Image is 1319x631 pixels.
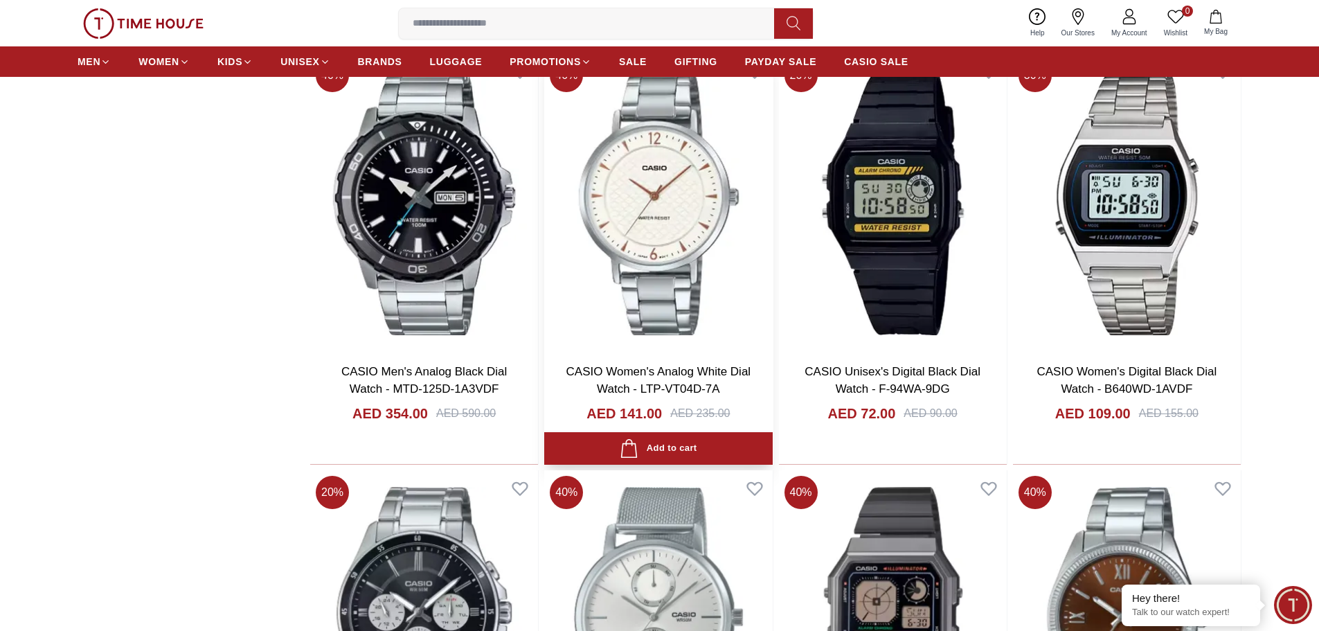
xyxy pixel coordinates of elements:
[510,55,581,69] span: PROMOTIONS
[1025,28,1050,38] span: Help
[550,476,583,509] span: 40 %
[844,55,908,69] span: CASIO SALE
[1158,28,1193,38] span: Wishlist
[745,49,816,74] a: PAYDAY SALE
[828,404,896,423] h4: AED 72.00
[138,49,190,74] a: WOMEN
[1019,476,1052,509] span: 40 %
[1056,28,1100,38] span: Our Stores
[619,55,647,69] span: SALE
[566,365,751,396] a: CASIO Women's Analog White Dial Watch - LTP-VT04D-7A
[341,365,507,396] a: CASIO Men's Analog Black Dial Watch - MTD-125D-1A3VDF
[1132,592,1250,605] div: Hey there!
[620,439,697,458] div: Add to cart
[217,55,242,69] span: KIDS
[430,49,483,74] a: LUGGAGE
[1182,6,1193,17] span: 0
[1022,6,1053,41] a: Help
[78,55,100,69] span: MEN
[280,49,330,74] a: UNISEX
[1199,26,1233,37] span: My Bag
[78,49,111,74] a: MEN
[436,405,496,422] div: AED 590.00
[586,404,662,423] h4: AED 141.00
[1132,607,1250,619] p: Talk to our watch expert!
[1055,404,1131,423] h4: AED 109.00
[352,404,428,423] h4: AED 354.00
[510,49,591,74] a: PROMOTIONS
[1274,586,1312,624] div: Chat Widget
[674,49,717,74] a: GIFTING
[358,49,402,74] a: BRANDS
[805,365,980,396] a: CASIO Unisex's Digital Black Dial Watch - F-94WA-9DG
[779,53,1007,351] img: CASIO Unisex's Digital Black Dial Watch - F-94WA-9DG
[358,55,402,69] span: BRANDS
[138,55,179,69] span: WOMEN
[1106,28,1153,38] span: My Account
[674,55,717,69] span: GIFTING
[316,476,349,509] span: 20 %
[1139,405,1199,422] div: AED 155.00
[280,55,319,69] span: UNISEX
[1037,365,1217,396] a: CASIO Women's Digital Black Dial Watch - B640WD-1AVDF
[844,49,908,74] a: CASIO SALE
[1053,6,1103,41] a: Our Stores
[904,405,957,422] div: AED 90.00
[745,55,816,69] span: PAYDAY SALE
[430,55,483,69] span: LUGGAGE
[217,49,253,74] a: KIDS
[83,8,204,39] img: ...
[544,432,772,465] button: Add to cart
[1196,7,1236,39] button: My Bag
[784,476,818,509] span: 40 %
[670,405,730,422] div: AED 235.00
[619,49,647,74] a: SALE
[1013,53,1241,351] img: CASIO Women's Digital Black Dial Watch - B640WD-1AVDF
[310,53,538,351] img: CASIO Men's Analog Black Dial Watch - MTD-125D-1A3VDF
[1156,6,1196,41] a: 0Wishlist
[544,53,772,351] img: CASIO Women's Analog White Dial Watch - LTP-VT04D-7A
